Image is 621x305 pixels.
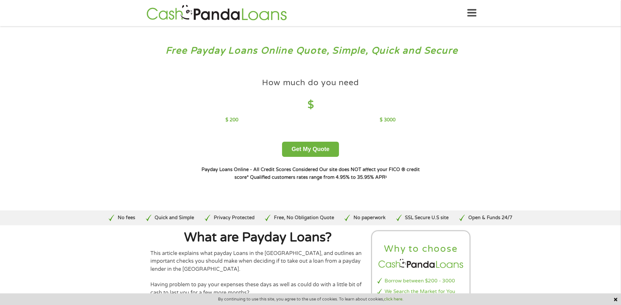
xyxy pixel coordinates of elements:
img: GetLoanNow Logo [145,4,289,22]
h1: What are Payday Loans? [150,231,365,244]
h3: Free Payday Loans Online Quote, Simple, Quick and Secure [19,45,603,57]
p: This article explains what payday Loans in the [GEOGRAPHIC_DATA], and outlines an important check... [150,249,365,273]
p: No fees [118,214,135,221]
li: We Search the Market for You [377,288,464,295]
a: click here. [384,297,403,302]
span: By continuing to use this site, you agree to the use of cookies. To learn about cookies, [218,297,403,301]
p: Privacy Protected [214,214,255,221]
p: Open & Funds 24/7 [468,214,512,221]
h4: $ [225,98,395,112]
strong: Qualified customers rates range from 4.95% to 35.95% APR¹ [250,175,387,180]
strong: Payday Loans Online - All Credit Scores Considered [202,167,318,172]
button: Get My Quote [282,142,339,157]
p: $ 200 [225,117,238,124]
p: Free, No Obligation Quote [274,214,334,221]
p: SSL Secure U.S site [405,214,449,221]
p: Quick and Simple [155,214,194,221]
strong: Our site does NOT affect your FICO ® credit score* [234,167,420,180]
p: Having problem to pay your expenses these days as well as could do with a little bit of cash to l... [150,281,365,297]
p: $ 3000 [380,117,396,124]
li: Borrow between $200 - 3000 [377,277,464,285]
h2: Why to choose [377,243,464,255]
h4: How much do you need [262,77,359,88]
p: No paperwork [354,214,386,221]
